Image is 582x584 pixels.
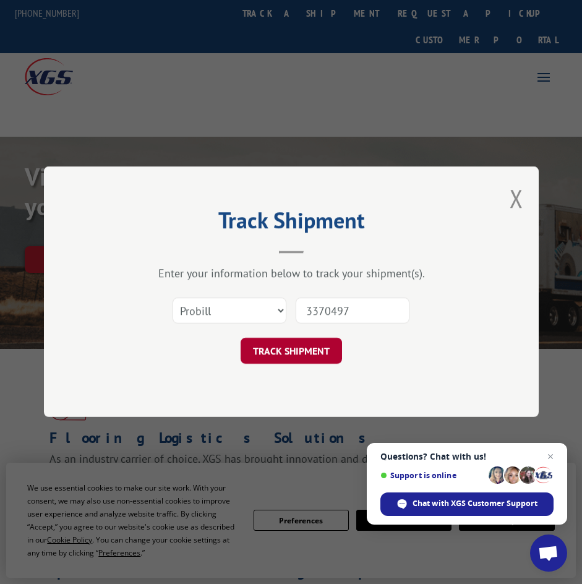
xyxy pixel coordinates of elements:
[510,182,523,215] button: Close modal
[106,212,477,235] h2: Track Shipment
[413,498,537,509] span: Chat with XGS Customer Support
[530,535,567,572] a: Open chat
[241,338,342,364] button: TRACK SHIPMENT
[380,452,554,462] span: Questions? Chat with us!
[106,267,477,281] div: Enter your information below to track your shipment(s).
[380,492,554,516] span: Chat with XGS Customer Support
[380,471,484,480] span: Support is online
[296,298,409,324] input: Number(s)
